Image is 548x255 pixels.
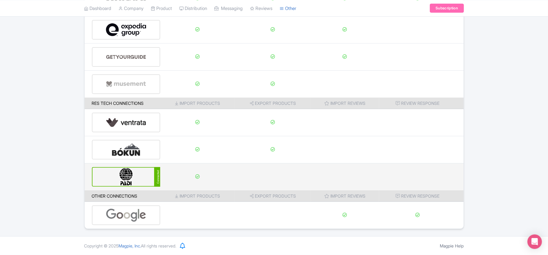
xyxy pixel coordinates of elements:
th: Import Products [160,190,235,202]
th: Import Reviews [311,98,379,109]
div: Open Intercom Messenger [527,234,542,249]
th: Export Products [235,98,311,109]
img: padi-d8839556b6cfbd2c30d3e47ef5cc6c4e.svg [106,168,147,186]
a: Magpie Help [440,243,464,248]
img: expedia-9e2f273c8342058d41d2cc231867de8b.svg [106,21,146,39]
img: ventrata-b8ee9d388f52bb9ce077e58fa33de912.svg [106,113,146,132]
th: Import Products [160,98,235,109]
img: get_your_guide-5a6366678479520ec94e3f9d2b9f304b.svg [106,48,146,66]
img: musement-dad6797fd076d4ac540800b229e01643.svg [106,75,146,93]
img: google-96de159c2084212d3cdd3c2fb262314c.svg [106,206,146,224]
div: Copyright © 2025 All rights reserved. [81,243,180,249]
span: Magpie, Inc. [119,243,141,248]
img: bokun-9d666bd0d1b458dbc8a9c3d52590ba5a.svg [106,140,146,159]
th: Res Tech Connections [85,98,161,109]
a: Subscription [430,4,464,13]
th: Import Reviews [311,190,379,202]
th: Review Response [379,190,464,202]
a: Connected [92,167,161,187]
th: Other Connections [85,190,161,202]
th: Review Response [379,98,464,109]
th: Export Products [235,190,311,202]
div: Connected [154,167,160,187]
